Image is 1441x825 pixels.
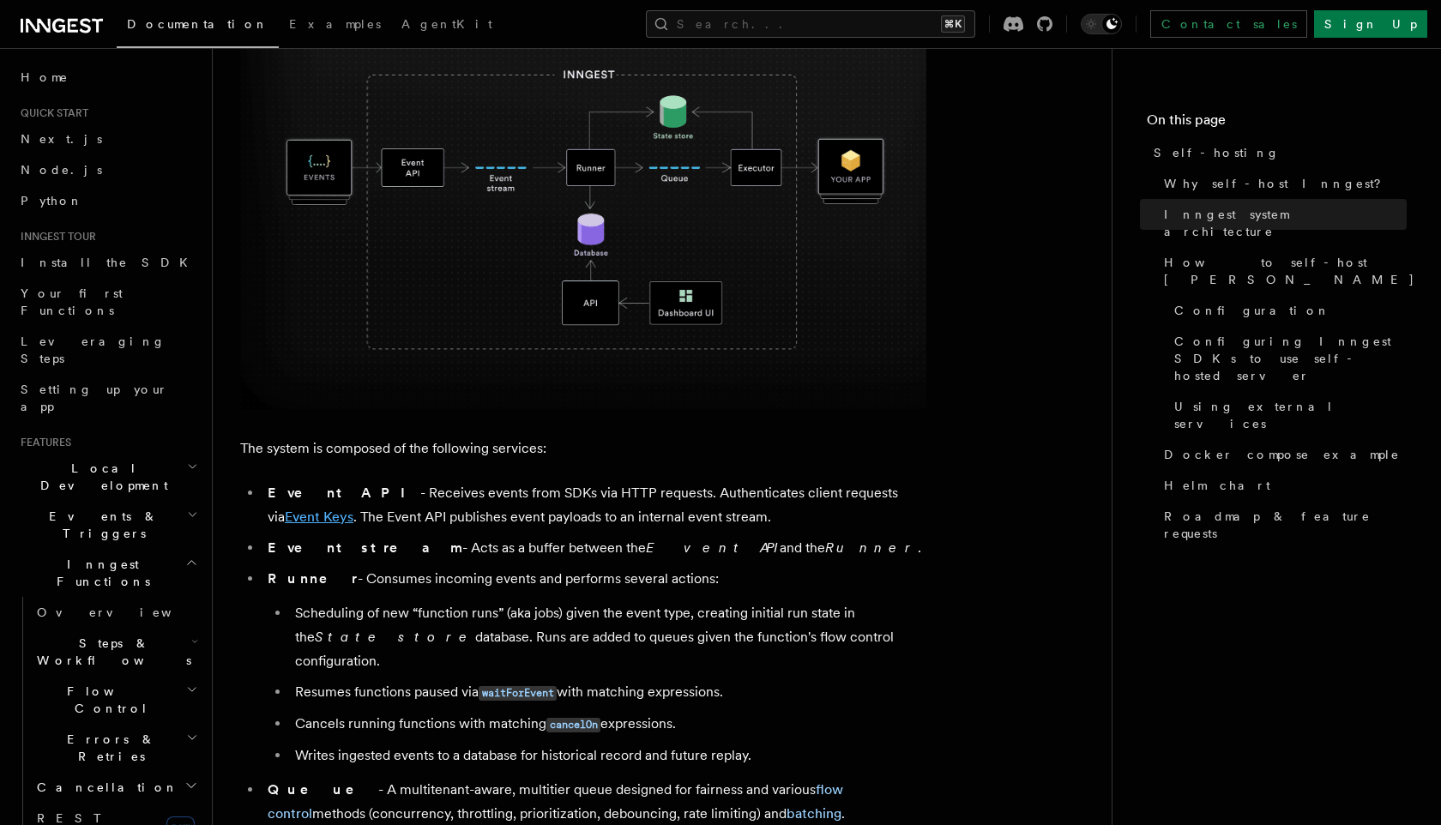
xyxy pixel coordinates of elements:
a: flow control [268,781,843,822]
button: Errors & Retries [30,724,202,772]
span: Leveraging Steps [21,334,166,365]
span: Self-hosting [1154,144,1280,161]
button: Local Development [14,453,202,501]
a: Helm chart [1157,470,1407,501]
span: Examples [289,17,381,31]
li: Writes ingested events to a database for historical record and future replay. [290,744,926,768]
span: Errors & Retries [30,731,186,765]
strong: Event stream [268,539,462,556]
span: Events & Triggers [14,508,187,542]
a: batching [787,805,841,822]
button: Toggle dark mode [1081,14,1122,34]
a: Documentation [117,5,279,48]
code: waitForEvent [479,686,557,701]
a: Contact sales [1150,10,1307,38]
a: Examples [279,5,391,46]
span: Configuration [1174,302,1330,319]
li: Resumes functions paused via with matching expressions. [290,680,926,705]
h4: On this page [1147,110,1407,137]
li: Scheduling of new “function runs” (aka jobs) given the event type, creating initial run state in ... [290,601,926,673]
a: Your first Functions [14,278,202,326]
span: Configuring Inngest SDKs to use self-hosted server [1174,333,1407,384]
li: - Consumes incoming events and performs several actions: [262,567,926,768]
span: Features [14,436,71,449]
span: Helm chart [1164,477,1270,494]
span: Inngest Functions [14,556,185,590]
em: State store [315,629,475,645]
span: Home [21,69,69,86]
button: Cancellation [30,772,202,803]
span: Roadmap & feature requests [1164,508,1407,542]
em: Event API [646,539,780,556]
strong: Queue [268,781,378,798]
span: Your first Functions [21,286,123,317]
span: Using external services [1174,398,1407,432]
a: Configuration [1167,295,1407,326]
a: Docker compose example [1157,439,1407,470]
a: cancelOn [546,715,600,732]
span: Next.js [21,132,102,146]
button: Flow Control [30,676,202,724]
p: The system is composed of the following services: [240,437,926,461]
span: Overview [37,605,214,619]
a: AgentKit [391,5,503,46]
button: Inngest Functions [14,549,202,597]
a: Why self-host Inngest? [1157,168,1407,199]
button: Search...⌘K [646,10,975,38]
a: Overview [30,597,202,628]
span: Cancellation [30,779,178,796]
li: Cancels running functions with matching expressions. [290,712,926,737]
span: Inngest tour [14,230,96,244]
span: Docker compose example [1164,446,1400,463]
button: Events & Triggers [14,501,202,549]
a: Inngest system architecture [1157,199,1407,247]
a: Setting up your app [14,374,202,422]
a: Next.js [14,123,202,154]
a: How to self-host [PERSON_NAME] [1157,247,1407,295]
a: Self-hosting [1147,137,1407,168]
span: Documentation [127,17,268,31]
a: Home [14,62,202,93]
strong: Event API [268,485,420,501]
span: How to self-host [PERSON_NAME] [1164,254,1415,288]
a: Sign Up [1314,10,1427,38]
kbd: ⌘K [941,15,965,33]
a: Roadmap & feature requests [1157,501,1407,549]
span: Install the SDK [21,256,198,269]
button: Steps & Workflows [30,628,202,676]
em: Runner [825,539,918,556]
a: Python [14,185,202,216]
span: Steps & Workflows [30,635,191,669]
span: Python [21,194,83,208]
li: - Acts as a buffer between the and the . [262,536,926,560]
span: Local Development [14,460,187,494]
a: Event Keys [285,509,353,525]
span: Why self-host Inngest? [1164,175,1393,192]
a: Using external services [1167,391,1407,439]
span: Flow Control [30,683,186,717]
a: Install the SDK [14,247,202,278]
a: Node.js [14,154,202,185]
span: Setting up your app [21,382,168,413]
span: Inngest system architecture [1164,206,1407,240]
span: Quick start [14,106,88,120]
a: Leveraging Steps [14,326,202,374]
span: AgentKit [401,17,492,31]
a: waitForEvent [479,683,557,700]
span: Node.js [21,163,102,177]
strong: Runner [268,570,358,587]
code: cancelOn [546,718,600,732]
li: - Receives events from SDKs via HTTP requests. Authenticates client requests via . The Event API ... [262,481,926,529]
a: Configuring Inngest SDKs to use self-hosted server [1167,326,1407,391]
